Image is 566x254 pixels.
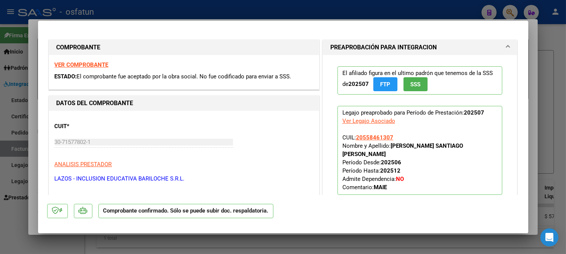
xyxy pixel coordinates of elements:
[330,43,437,52] h1: PREAPROBACIÓN PARA INTEGRACION
[98,204,273,219] p: Comprobante confirmado. Sólo se puede subir doc. respaldatoria.
[380,167,400,174] strong: 202512
[464,109,484,116] strong: 202507
[337,106,503,195] p: Legajo preaprobado para Período de Prestación:
[373,77,397,91] button: FTP
[348,81,369,87] strong: 202507
[342,134,463,191] span: CUIL: Nombre y Apellido: Período Desde: Período Hasta: Admite Dependencia:
[342,142,463,158] strong: [PERSON_NAME] SANTIAGO [PERSON_NAME]
[55,161,112,168] span: ANALISIS PRESTADOR
[323,55,517,212] div: PREAPROBACIÓN PARA INTEGRACION
[374,184,387,191] strong: MAIE
[410,81,420,88] span: SSS
[380,81,390,88] span: FTP
[342,184,387,191] span: Comentario:
[381,159,401,166] strong: 202506
[396,176,404,182] strong: NO
[55,194,132,203] p: Area destinado *
[55,122,132,131] p: CUIT
[55,174,313,183] p: LAZOS - INCLUSION EDUCATIVA BARILOCHE S.R.L.
[57,44,101,51] strong: COMPROBANTE
[55,73,77,80] span: ESTADO:
[77,73,291,80] span: El comprobante fue aceptado por la obra social. No fue codificado para enviar a SSS.
[540,228,558,246] div: Open Intercom Messenger
[342,117,395,125] div: Ver Legajo Asociado
[323,40,517,55] mat-expansion-panel-header: PREAPROBACIÓN PARA INTEGRACION
[403,77,428,91] button: SSS
[55,61,109,68] a: VER COMPROBANTE
[356,134,393,141] span: 20558461307
[57,99,133,107] strong: DATOS DEL COMPROBANTE
[337,66,503,95] p: El afiliado figura en el ultimo padrón que tenemos de la SSS de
